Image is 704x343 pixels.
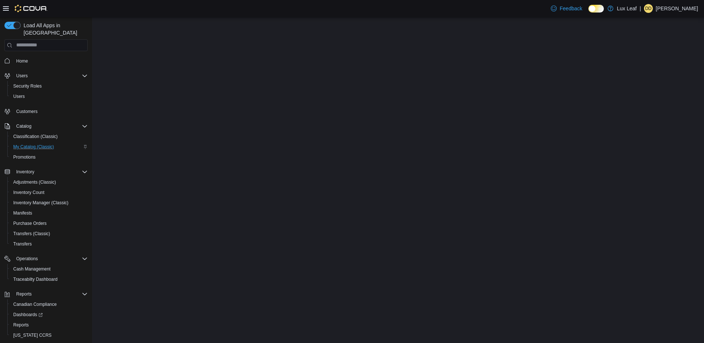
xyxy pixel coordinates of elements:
[7,208,91,218] button: Manifests
[10,198,71,207] a: Inventory Manager (Classic)
[7,131,91,142] button: Classification (Classic)
[13,290,88,298] span: Reports
[16,169,34,175] span: Inventory
[7,177,91,187] button: Adjustments (Classic)
[7,229,91,239] button: Transfers (Classic)
[10,92,28,101] a: Users
[13,231,50,237] span: Transfers (Classic)
[1,71,91,81] button: Users
[13,71,88,80] span: Users
[10,153,39,162] a: Promotions
[16,291,32,297] span: Reports
[13,122,88,131] span: Catalog
[7,142,91,152] button: My Catalog (Classic)
[10,275,88,284] span: Traceabilty Dashboard
[7,320,91,330] button: Reports
[13,290,35,298] button: Reports
[10,321,88,329] span: Reports
[10,82,88,91] span: Security Roles
[13,144,54,150] span: My Catalog (Classic)
[10,310,46,319] a: Dashboards
[7,310,91,320] a: Dashboards
[10,240,88,248] span: Transfers
[1,56,91,66] button: Home
[13,312,43,318] span: Dashboards
[10,198,88,207] span: Inventory Manager (Classic)
[10,229,88,238] span: Transfers (Classic)
[15,5,47,12] img: Cova
[10,142,88,151] span: My Catalog (Classic)
[10,219,88,228] span: Purchase Orders
[16,256,38,262] span: Operations
[10,300,88,309] span: Canadian Compliance
[13,179,56,185] span: Adjustments (Classic)
[588,5,604,13] input: Dark Mode
[13,57,31,66] a: Home
[10,240,35,248] a: Transfers
[7,299,91,310] button: Canadian Compliance
[1,289,91,299] button: Reports
[13,276,57,282] span: Traceabilty Dashboard
[10,265,53,273] a: Cash Management
[13,167,88,176] span: Inventory
[10,188,88,197] span: Inventory Count
[16,73,28,79] span: Users
[13,134,58,139] span: Classification (Classic)
[16,109,38,114] span: Customers
[617,4,637,13] p: Lux Leaf
[10,265,88,273] span: Cash Management
[10,188,47,197] a: Inventory Count
[13,200,68,206] span: Inventory Manager (Classic)
[10,209,35,218] a: Manifests
[13,167,37,176] button: Inventory
[13,332,52,338] span: [US_STATE] CCRS
[10,132,88,141] span: Classification (Classic)
[10,178,59,187] a: Adjustments (Classic)
[7,81,91,91] button: Security Roles
[10,331,54,340] a: [US_STATE] CCRS
[13,56,88,66] span: Home
[7,198,91,208] button: Inventory Manager (Classic)
[10,132,61,141] a: Classification (Classic)
[7,91,91,102] button: Users
[7,274,91,284] button: Traceabilty Dashboard
[645,4,651,13] span: DD
[10,300,60,309] a: Canadian Compliance
[10,209,88,218] span: Manifests
[10,310,88,319] span: Dashboards
[656,4,698,13] p: [PERSON_NAME]
[13,301,57,307] span: Canadian Compliance
[7,152,91,162] button: Promotions
[13,93,25,99] span: Users
[7,239,91,249] button: Transfers
[10,82,45,91] a: Security Roles
[548,1,585,16] a: Feedback
[7,218,91,229] button: Purchase Orders
[13,190,45,195] span: Inventory Count
[13,254,88,263] span: Operations
[10,229,53,238] a: Transfers (Classic)
[13,107,41,116] a: Customers
[10,331,88,340] span: Washington CCRS
[644,4,653,13] div: Dustin Desnoyer
[1,167,91,177] button: Inventory
[10,153,88,162] span: Promotions
[1,106,91,117] button: Customers
[640,4,641,13] p: |
[1,254,91,264] button: Operations
[21,22,88,36] span: Load All Apps in [GEOGRAPHIC_DATA]
[10,219,50,228] a: Purchase Orders
[13,83,42,89] span: Security Roles
[16,58,28,64] span: Home
[13,254,41,263] button: Operations
[10,321,32,329] a: Reports
[560,5,582,12] span: Feedback
[13,122,34,131] button: Catalog
[13,154,36,160] span: Promotions
[10,142,57,151] a: My Catalog (Classic)
[7,187,91,198] button: Inventory Count
[13,266,50,272] span: Cash Management
[13,107,88,116] span: Customers
[10,178,88,187] span: Adjustments (Classic)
